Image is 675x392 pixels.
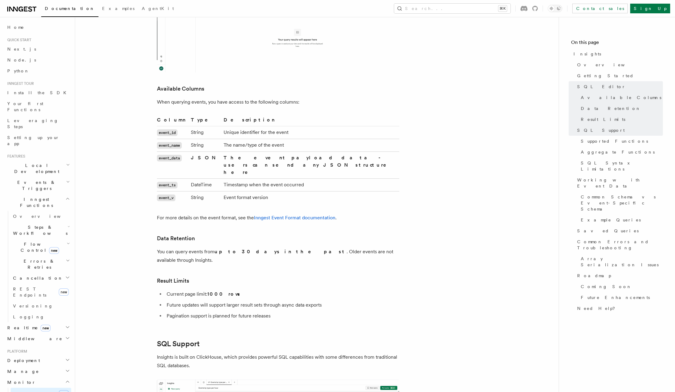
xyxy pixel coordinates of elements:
span: Home [7,24,24,30]
span: Events & Triggers [5,179,66,191]
span: AgentKit [142,6,174,11]
kbd: ⌘K [498,5,507,12]
td: String [188,191,221,204]
a: Common Errors and Troubleshooting [575,236,663,253]
td: String [188,139,221,152]
span: Next.js [7,47,36,51]
span: Getting Started [577,73,634,79]
span: new [41,325,51,331]
a: SQL Syntax Limitations [578,158,663,174]
a: Your first Functions [5,98,71,115]
a: SQL Support [157,340,200,348]
th: Column [157,116,188,126]
span: Roadmap [577,273,611,279]
a: Next.js [5,44,71,55]
span: Middleware [5,336,62,342]
span: Errors & Retries [11,258,66,270]
p: When querying events, you have access to the following columns: [157,98,399,106]
a: Overview [575,59,663,70]
a: SQL Editor [575,81,663,92]
button: Monitor [5,377,71,388]
button: Deployment [5,355,71,366]
a: Supported Functions [578,136,663,147]
span: Inngest Functions [5,196,65,208]
a: Leveraging Steps [5,115,71,132]
a: Available Columns [157,85,204,93]
span: Insights [574,51,601,57]
a: Aggregate Functions [578,147,663,158]
span: Setting up your app [7,135,59,146]
button: Steps & Workflows [11,222,71,239]
span: Leveraging Steps [7,118,58,129]
span: Deployment [5,357,40,364]
span: Overview [577,62,640,68]
span: Quick start [5,38,31,42]
a: Available Columns [578,92,663,103]
a: Contact sales [572,4,628,13]
span: Steps & Workflows [11,224,68,236]
a: Saved Queries [575,225,663,236]
a: Install the SDK [5,87,71,98]
td: Timestamp when the event occurred [221,179,399,191]
button: Inngest Functions [5,194,71,211]
span: Versioning [13,304,53,308]
a: Insights [571,48,663,59]
a: Overview [11,211,71,222]
button: Events & Triggers [5,177,71,194]
span: new [49,247,59,254]
button: Manage [5,366,71,377]
span: Data Retention [581,105,641,111]
th: Type [188,116,221,126]
a: REST Endpointsnew [11,284,71,301]
span: Need Help? [577,305,619,311]
a: Examples [98,2,138,16]
span: Node.js [7,58,36,62]
span: new [59,288,69,296]
li: Current page limit: [165,290,399,298]
div: Inngest Functions [5,211,71,322]
span: Example Queries [581,217,641,223]
button: Local Development [5,160,71,177]
a: Documentation [41,2,98,17]
li: Future updates will support larger result sets through async data exports [165,301,399,309]
code: event_ts [157,182,178,188]
a: AgentKit [138,2,178,16]
span: Logging [13,314,45,319]
span: Common Errors and Troubleshooting [577,239,663,251]
span: Array Serialization Issues [581,256,663,268]
td: The name/type of the event [221,139,399,152]
th: Description [221,116,399,126]
a: Need Help? [575,303,663,314]
p: You can query events from . Older events are not available through Insights. [157,247,399,264]
span: Flow Control [11,241,67,253]
span: Result Limits [581,116,625,122]
a: Python [5,65,71,76]
td: Event format version [221,191,399,204]
a: Common Schema vs Event-Specific Schema [578,191,663,214]
span: Examples [102,6,135,11]
span: Install the SDK [7,90,70,95]
span: Realtime [5,325,51,331]
span: Coming Soon [581,284,632,290]
span: Cancellation [11,275,63,281]
button: Middleware [5,333,71,344]
p: For more details on the event format, see the . [157,214,399,222]
a: Inngest Event Format documentation [254,215,335,221]
li: Pagination support is planned for future releases [165,312,399,320]
span: SQL Editor [577,84,626,90]
a: Result Limits [157,277,189,285]
a: Versioning [11,301,71,311]
a: SQL Support [575,125,663,136]
td: DateTime [188,179,221,191]
a: Coming Soon [578,281,663,292]
a: Example Queries [578,214,663,225]
a: Working with Event Data [575,174,663,191]
a: Node.js [5,55,71,65]
span: SQL Support [577,127,625,133]
code: event_id [157,129,178,136]
button: Realtimenew [5,322,71,333]
span: Platform [5,349,27,354]
a: Sign Up [630,4,670,13]
button: Search...⌘K [394,4,510,13]
a: Future Enhancements [578,292,663,303]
